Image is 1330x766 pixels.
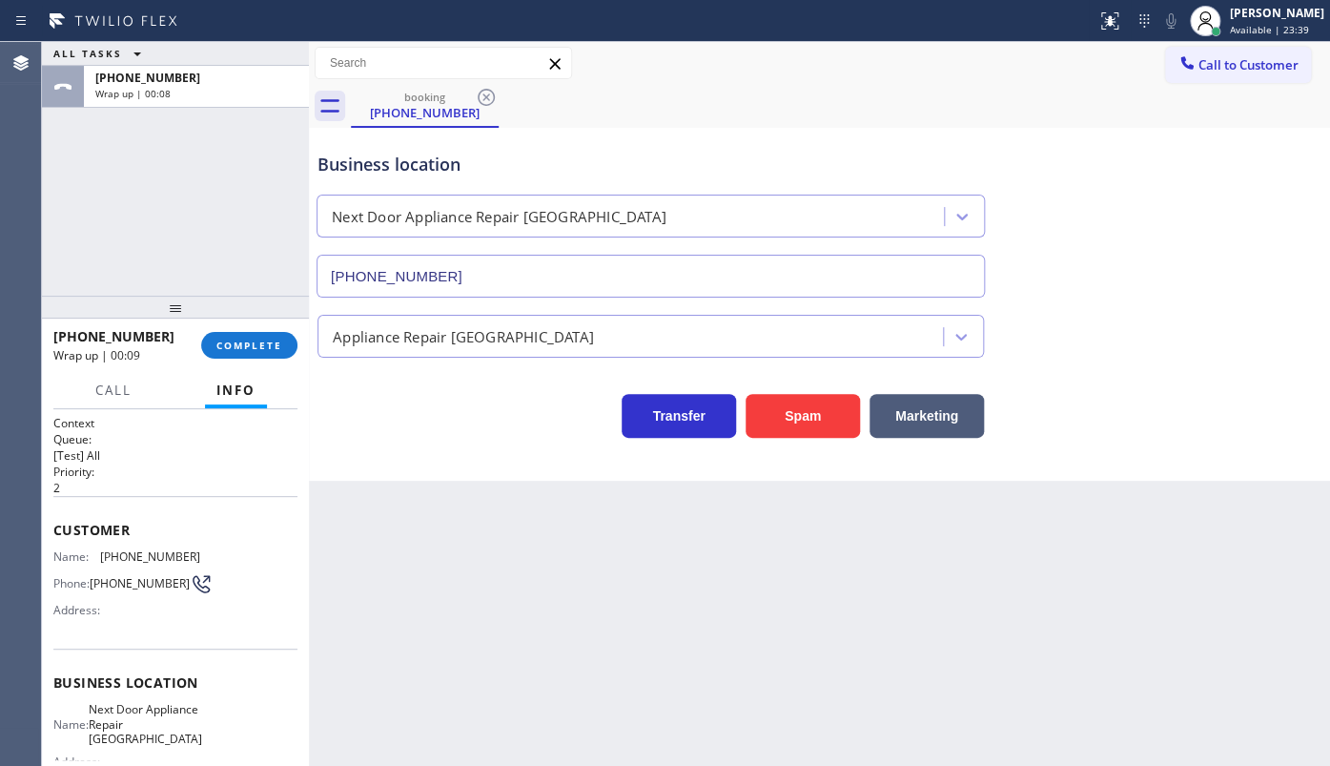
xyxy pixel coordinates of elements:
p: 2 [53,480,297,496]
div: booking [353,90,497,104]
span: Name: [53,549,100,564]
span: [PHONE_NUMBER] [53,327,174,345]
button: ALL TASKS [42,42,160,65]
h1: Context [53,415,297,431]
button: Info [205,372,267,409]
span: Next Door Appliance Repair [GEOGRAPHIC_DATA] [89,702,202,746]
span: Available | 23:39 [1230,23,1309,36]
button: Spam [746,394,860,438]
button: Transfer [622,394,736,438]
button: Marketing [870,394,984,438]
div: Business location [317,152,984,177]
span: [PHONE_NUMBER] [100,549,200,564]
span: Customer [53,521,297,539]
span: [PHONE_NUMBER] [90,576,190,590]
div: [PERSON_NAME] [1230,5,1324,21]
div: Next Door Appliance Repair [GEOGRAPHIC_DATA] [332,206,666,228]
span: Phone: [53,576,90,590]
span: Name: [53,717,89,732]
span: Call to Customer [1198,56,1299,73]
span: Wrap up | 00:08 [95,87,171,100]
div: Appliance Repair [GEOGRAPHIC_DATA] [333,325,594,347]
span: COMPLETE [216,339,282,352]
span: Wrap up | 00:09 [53,347,140,363]
button: Call to Customer [1165,47,1311,83]
span: [PHONE_NUMBER] [95,70,200,86]
span: Business location [53,673,297,692]
h2: Priority: [53,464,297,480]
button: Call [84,372,143,409]
p: [Test] All [53,447,297,464]
input: Phone Number [317,255,985,298]
span: Address: [53,603,104,617]
div: (631) 827-9990 [353,85,497,126]
span: Info [216,382,256,399]
span: ALL TASKS [53,47,122,60]
h2: Queue: [53,431,297,447]
div: [PHONE_NUMBER] [353,104,497,121]
button: Mute [1157,8,1184,34]
input: Search [316,48,571,78]
span: Call [95,382,132,399]
button: COMPLETE [201,332,297,359]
